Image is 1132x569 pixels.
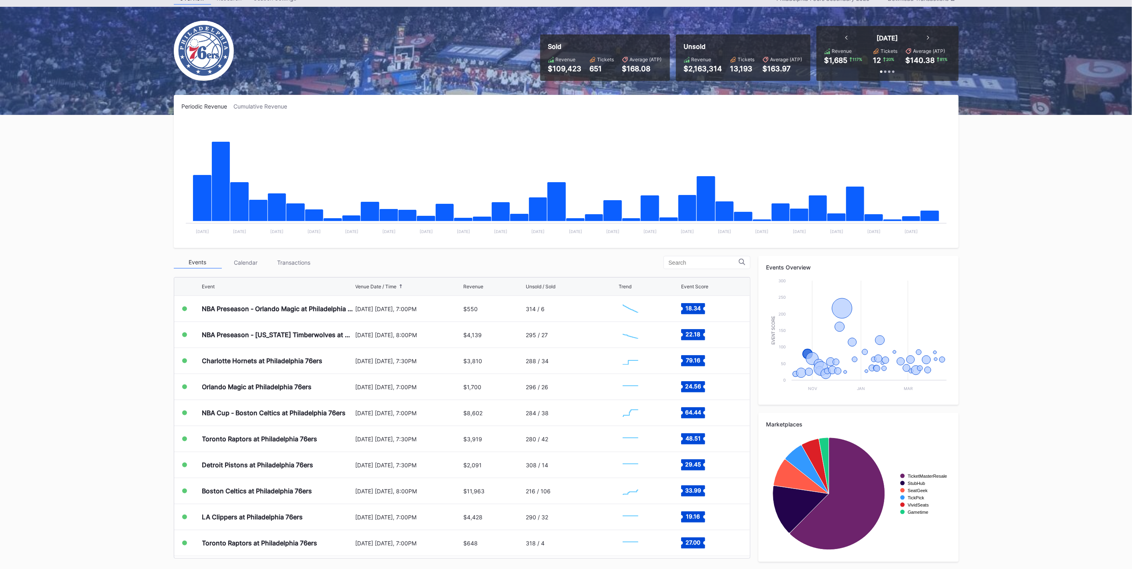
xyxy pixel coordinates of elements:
div: 318 / 4 [526,540,545,547]
div: $1,700 [463,384,481,390]
text: 33.99 [685,487,701,494]
text: Nov [808,386,817,391]
text: [DATE] [606,229,619,234]
text: [DATE] [569,229,582,234]
div: Average (ATP) [630,56,662,62]
div: [DATE] [DATE], 7:00PM [356,306,462,312]
text: 150 [779,328,786,333]
div: Event Score [681,283,708,290]
div: $109,423 [548,64,582,73]
div: Toronto Raptors at Philadelphia 76ers [202,435,318,443]
div: $3,919 [463,436,482,442]
text: [DATE] [830,229,843,234]
div: Periodic Revenue [182,103,234,110]
text: 64.44 [685,409,701,416]
div: $648 [463,540,478,547]
div: NBA Preseason - [US_STATE] Timberwolves at Philadelphia 76ers [202,331,354,339]
div: Charlotte Hornets at Philadelphia 76ers [202,357,323,365]
svg: Chart title [619,325,642,345]
div: 20 % [886,56,895,62]
text: [DATE] [457,229,470,234]
div: $163.97 [763,64,802,73]
div: $140.38 [906,56,935,64]
img: Philadelphia_76ers.png [174,21,234,81]
div: Trend [619,283,631,290]
div: 13,193 [730,64,755,73]
svg: Chart title [619,351,642,371]
text: [DATE] [681,229,694,234]
div: Event [202,283,215,290]
div: $2,163,314 [684,64,722,73]
div: [DATE] [DATE], 7:30PM [356,462,462,468]
div: 314 / 6 [526,306,545,312]
div: Marketplaces [766,421,951,428]
div: Average (ATP) [770,56,802,62]
text: [DATE] [233,229,246,234]
div: Transactions [270,256,318,269]
svg: Chart title [619,429,642,449]
text: TicketMasterResale [908,474,947,479]
div: $168.08 [622,64,662,73]
div: Unsold [684,42,802,50]
div: 295 / 27 [526,332,548,338]
div: [DATE] [DATE], 8:00PM [356,332,462,338]
div: [DATE] [DATE], 7:00PM [356,514,462,521]
svg: Chart title [766,277,951,397]
svg: Chart title [619,403,642,423]
text: [DATE] [195,229,209,234]
svg: Chart title [619,455,642,475]
div: $2,091 [463,462,482,468]
div: Cumulative Revenue [234,103,294,110]
div: [DATE] [DATE], 7:00PM [356,384,462,390]
div: NBA Preseason - Orlando Magic at Philadelphia 76ers [202,305,354,313]
div: Tickets [738,56,755,62]
text: Gametime [908,510,929,515]
text: [DATE] [494,229,507,234]
div: Tickets [881,48,898,54]
text: 18.34 [686,305,701,312]
div: 651 [590,64,614,73]
text: [DATE] [718,229,731,234]
svg: Chart title [619,481,642,501]
div: 12 [873,56,881,64]
svg: Chart title [619,507,642,527]
div: Revenue [463,283,483,290]
text: VividSeats [908,503,929,507]
text: 48.51 [686,435,701,442]
div: 290 / 32 [526,514,548,521]
div: 308 / 14 [526,462,548,468]
div: [DATE] [DATE], 7:00PM [356,540,462,547]
div: 296 / 26 [526,384,548,390]
text: SeatGeek [908,488,928,493]
text: Jan [857,386,865,391]
div: Events [174,256,222,269]
div: Revenue [692,56,712,62]
div: [DATE] [DATE], 7:00PM [356,410,462,416]
div: 216 / 106 [526,488,551,495]
div: [DATE] [DATE], 8:00PM [356,488,462,495]
div: 288 / 34 [526,358,549,364]
text: [DATE] [270,229,284,234]
div: NBA Cup - Boston Celtics at Philadelphia 76ers [202,409,346,417]
div: $11,963 [463,488,485,495]
svg: Chart title [619,533,642,553]
text: [DATE] [905,229,918,234]
text: [DATE] [308,229,321,234]
div: 280 / 42 [526,436,548,442]
div: Boston Celtics at Philadelphia 76ers [202,487,312,495]
text: 100 [779,344,786,349]
div: Revenue [832,48,852,54]
div: Tickets [597,56,614,62]
text: [DATE] [867,229,881,234]
svg: Chart title [766,434,951,554]
div: $3,810 [463,358,482,364]
div: $1,685 [824,56,848,64]
div: 284 / 38 [526,410,549,416]
div: 117 % [852,56,863,62]
div: 81 % [939,56,949,62]
text: 200 [778,312,786,316]
div: Venue Date / Time [356,283,397,290]
text: [DATE] [531,229,545,234]
text: 79.16 [686,357,700,364]
div: Toronto Raptors at Philadelphia 76ers [202,539,318,547]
